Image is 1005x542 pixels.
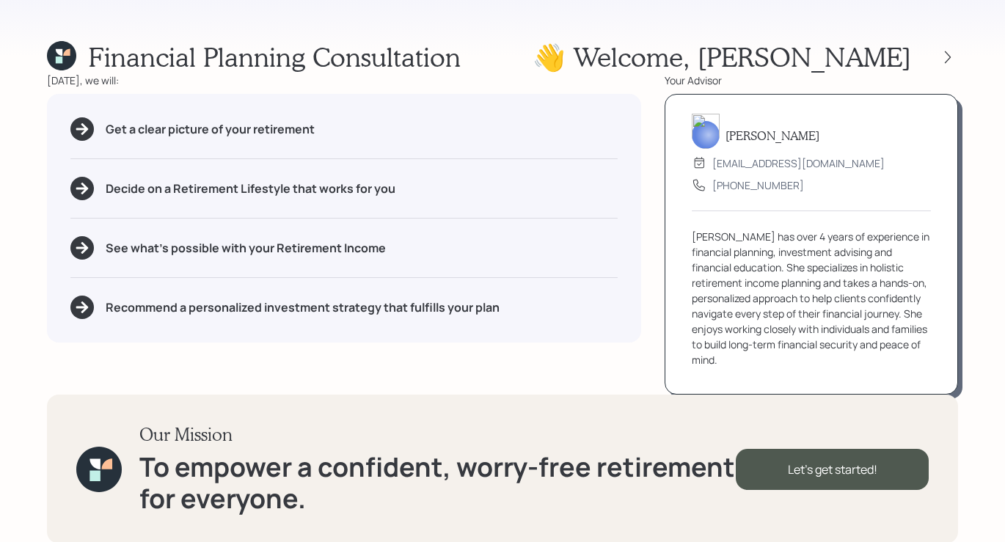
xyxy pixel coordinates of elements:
[139,451,736,514] h1: To empower a confident, worry-free retirement for everyone.
[712,177,804,193] div: [PHONE_NUMBER]
[533,41,911,73] h1: 👋 Welcome , [PERSON_NAME]
[692,114,720,149] img: aleksandra-headshot.png
[106,301,500,315] h5: Recommend a personalized investment strategy that fulfills your plan
[106,241,386,255] h5: See what's possible with your Retirement Income
[726,128,819,142] h5: [PERSON_NAME]
[139,424,736,445] h3: Our Mission
[665,73,958,88] div: Your Advisor
[736,449,929,490] div: Let's get started!
[106,182,395,196] h5: Decide on a Retirement Lifestyle that works for you
[88,41,461,73] h1: Financial Planning Consultation
[692,229,931,367] div: [PERSON_NAME] has over 4 years of experience in financial planning, investment advising and finan...
[106,122,315,136] h5: Get a clear picture of your retirement
[712,155,885,171] div: [EMAIL_ADDRESS][DOMAIN_NAME]
[47,73,641,88] div: [DATE], we will:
